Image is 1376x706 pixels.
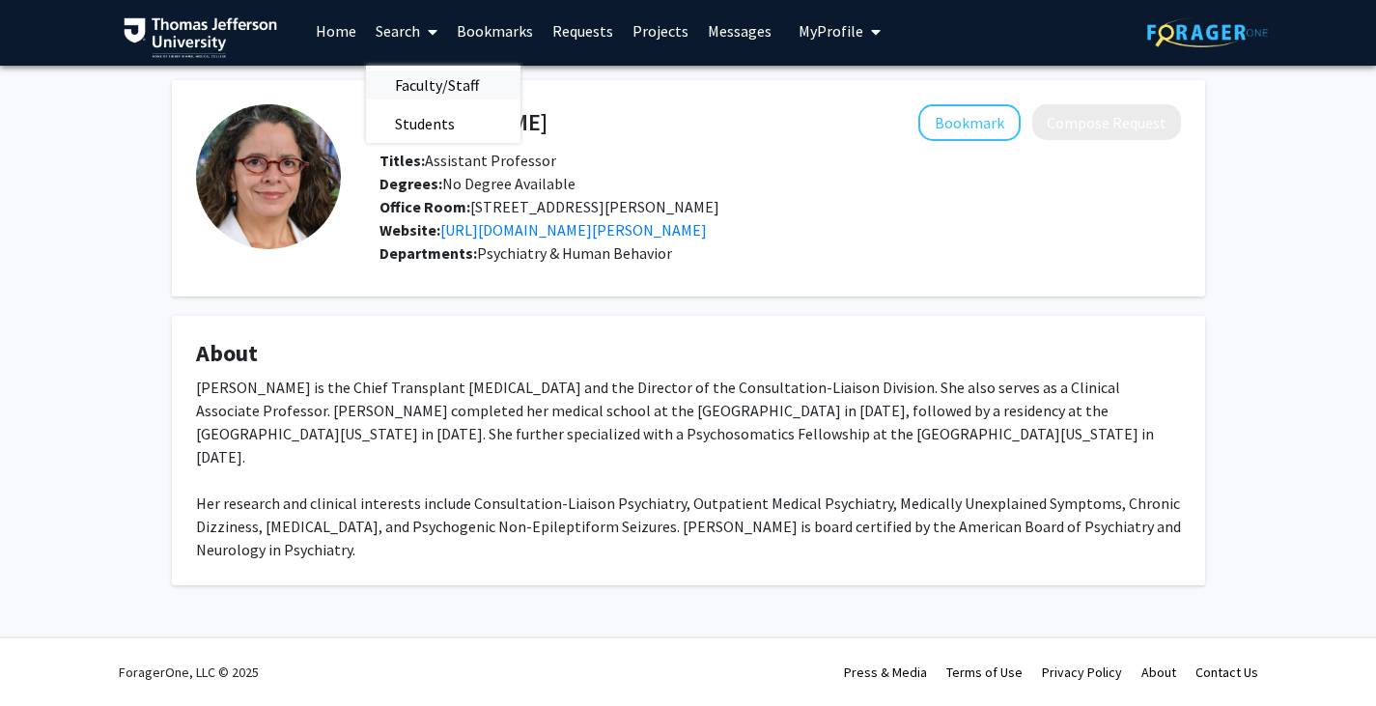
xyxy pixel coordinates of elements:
[379,220,440,240] b: Website:
[196,104,341,249] img: Profile Picture
[196,340,1181,368] h4: About
[196,376,1181,561] div: [PERSON_NAME] is the Chief Transplant [MEDICAL_DATA] and the Director of the Consultation-Liaison...
[124,17,278,58] img: Thomas Jefferson University Logo
[366,104,484,143] span: Students
[946,664,1023,681] a: Terms of Use
[1042,664,1122,681] a: Privacy Policy
[379,174,442,193] b: Degrees:
[379,151,556,170] span: Assistant Professor
[1147,17,1268,47] img: ForagerOne Logo
[1032,104,1181,140] button: Compose Request to Keira Chism
[379,174,576,193] span: No Degree Available
[799,21,863,41] span: My Profile
[379,243,477,263] b: Departments:
[379,197,470,216] b: Office Room:
[1141,664,1176,681] a: About
[440,220,707,240] a: Opens in a new tab
[379,151,425,170] b: Titles:
[844,664,927,681] a: Press & Media
[379,197,719,216] span: [STREET_ADDRESS][PERSON_NAME]
[366,109,520,138] a: Students
[1195,664,1258,681] a: Contact Us
[918,104,1021,141] button: Add Keira Chism to Bookmarks
[119,638,259,706] div: ForagerOne, LLC © 2025
[14,619,82,692] iframe: Chat
[366,66,508,104] span: Faculty/Staff
[477,243,672,263] span: Psychiatry & Human Behavior
[366,71,520,99] a: Faculty/Staff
